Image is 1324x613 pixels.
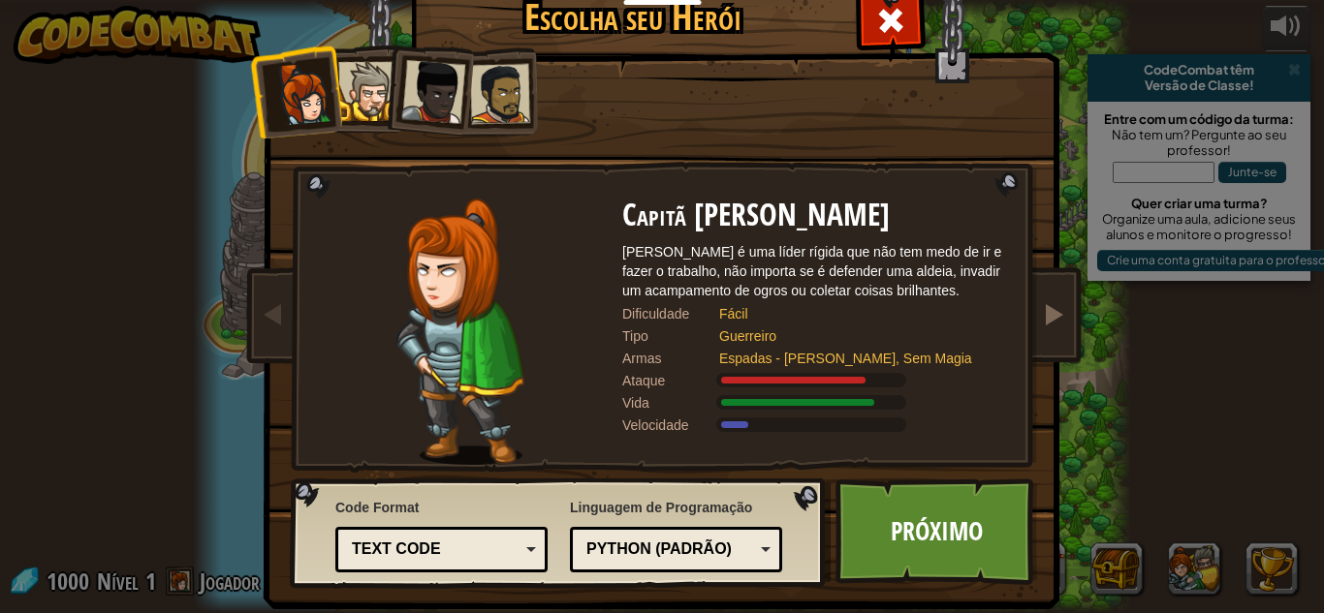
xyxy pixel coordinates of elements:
li: Dama Ida Justheart [380,41,475,136]
div: Guerreiro [719,326,991,346]
div: Armas [622,349,719,368]
li: Capitã Anya Weston [248,44,343,138]
div: Text code [352,538,520,561]
span: Linguagem de Programação [570,498,782,517]
div: Retira 120% das listadas Guerreiro dano da arma. [622,371,1010,390]
div: [PERSON_NAME] é uma líder rígida que não tem medo de ir e fazer o trabalho, não importa se é defe... [622,242,1010,300]
h2: Capitã [PERSON_NAME] [622,199,1010,232]
a: Próximo [835,478,1038,585]
div: Fácil [719,304,991,323]
li: Sir Tharin Punho-de-trovão [318,45,405,133]
div: Python (Padrão) [586,538,754,561]
div: Espadas - [PERSON_NAME], Sem Magia [719,349,991,368]
div: Move-se para 6 metros por segundo. [622,415,1010,435]
li: Alejandro o Duelista [449,46,538,137]
div: Velocidade [622,415,719,435]
img: language-selector-background.png [290,478,831,589]
div: Dificuldade [622,304,719,323]
div: Obtem 140% das listadas Guerreiro saúde da armadura. [622,393,1010,413]
img: captain-pose.png [396,199,523,465]
div: Tipo [622,326,719,346]
div: Ataque [622,371,719,390]
span: Code Format [335,498,548,517]
div: Vida [622,393,719,413]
